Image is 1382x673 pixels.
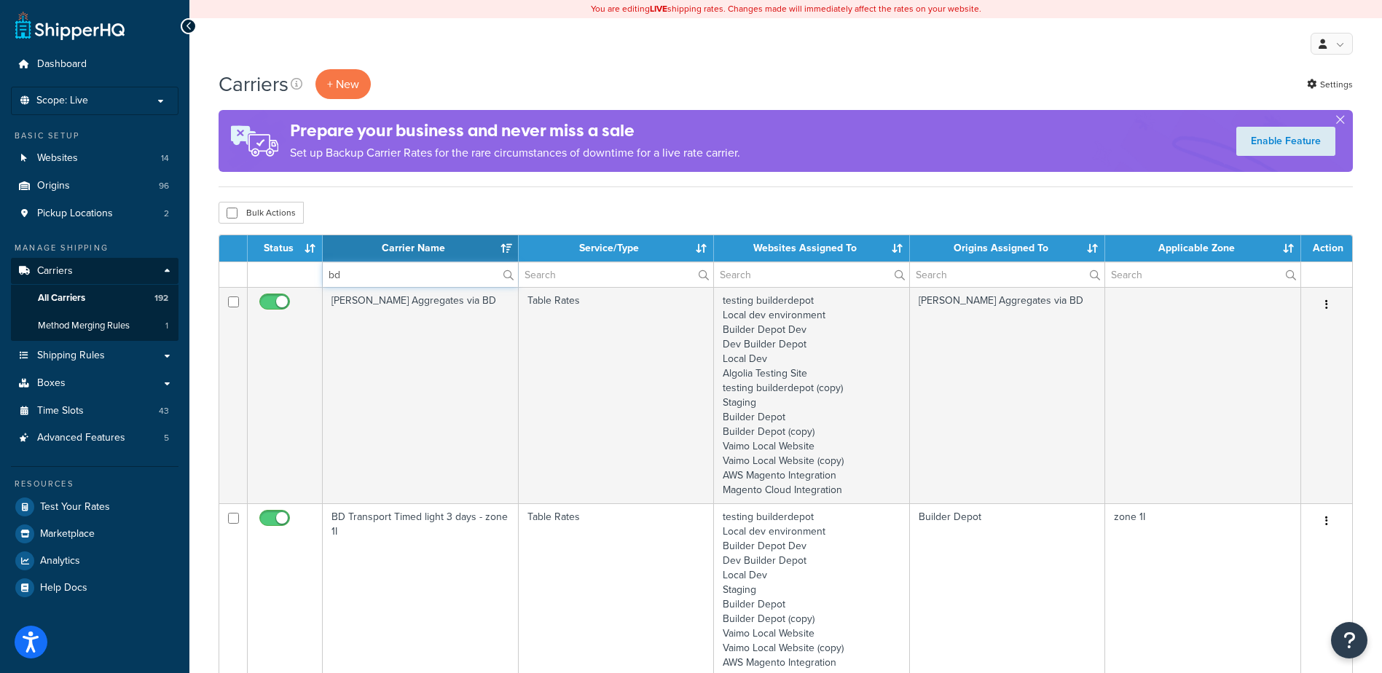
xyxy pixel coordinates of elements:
span: 14 [161,152,169,165]
th: Carrier Name: activate to sort column ascending [323,235,519,261]
th: Applicable Zone: activate to sort column ascending [1105,235,1301,261]
a: ShipperHQ Home [15,11,125,40]
a: Dashboard [11,51,178,78]
a: Origins 96 [11,173,178,200]
h4: Prepare your business and never miss a sale [290,119,740,143]
span: Scope: Live [36,95,88,107]
li: Pickup Locations [11,200,178,227]
div: Manage Shipping [11,242,178,254]
th: Service/Type: activate to sort column ascending [519,235,715,261]
span: Analytics [40,555,80,567]
span: All Carriers [38,292,85,304]
input: Search [910,262,1105,287]
a: Carriers [11,258,178,285]
a: All Carriers 192 [11,285,178,312]
a: Test Your Rates [11,494,178,520]
span: 192 [154,292,168,304]
div: Basic Setup [11,130,178,142]
li: Method Merging Rules [11,312,178,339]
span: Origins [37,180,70,192]
span: Help Docs [40,582,87,594]
button: Bulk Actions [219,202,304,224]
input: Search [519,262,714,287]
span: Dashboard [37,58,87,71]
span: Advanced Features [37,432,125,444]
b: LIVE [650,2,667,15]
a: Method Merging Rules 1 [11,312,178,339]
span: Pickup Locations [37,208,113,220]
a: Settings [1307,74,1353,95]
li: Origins [11,173,178,200]
li: Websites [11,145,178,172]
td: [PERSON_NAME] Aggregates via BD [910,287,1106,503]
th: Websites Assigned To: activate to sort column ascending [714,235,910,261]
a: Shipping Rules [11,342,178,369]
input: Search [1105,262,1300,287]
th: Origins Assigned To: activate to sort column ascending [910,235,1106,261]
span: 5 [164,432,169,444]
a: Analytics [11,548,178,574]
li: All Carriers [11,285,178,312]
span: 2 [164,208,169,220]
img: ad-rules-rateshop-fe6ec290ccb7230408bd80ed9643f0289d75e0ffd9eb532fc0e269fcd187b520.png [219,110,290,172]
button: + New [315,69,371,99]
td: Table Rates [519,287,715,503]
td: [PERSON_NAME] Aggregates via BD [323,287,519,503]
span: Method Merging Rules [38,320,130,332]
span: 43 [159,405,169,417]
span: Shipping Rules [37,350,105,362]
li: Advanced Features [11,425,178,452]
span: Marketplace [40,528,95,540]
li: Time Slots [11,398,178,425]
a: Pickup Locations 2 [11,200,178,227]
span: Boxes [37,377,66,390]
p: Set up Backup Carrier Rates for the rare circumstances of downtime for a live rate carrier. [290,143,740,163]
a: Marketplace [11,521,178,547]
a: Websites 14 [11,145,178,172]
span: 96 [159,180,169,192]
span: Test Your Rates [40,501,110,513]
a: Help Docs [11,575,178,601]
th: Action [1301,235,1352,261]
h1: Carriers [219,70,288,98]
input: Search [714,262,909,287]
a: Boxes [11,370,178,397]
span: Time Slots [37,405,84,417]
span: Websites [37,152,78,165]
span: 1 [165,320,168,332]
li: Carriers [11,258,178,341]
a: Enable Feature [1236,127,1335,156]
button: Open Resource Center [1331,622,1367,658]
a: Time Slots 43 [11,398,178,425]
td: testing builderdepot Local dev environment Builder Depot Dev Dev Builder Depot Local Dev Algolia ... [714,287,910,503]
div: Resources [11,478,178,490]
span: Carriers [37,265,73,278]
a: Advanced Features 5 [11,425,178,452]
input: Search [323,262,518,287]
th: Status: activate to sort column ascending [248,235,323,261]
